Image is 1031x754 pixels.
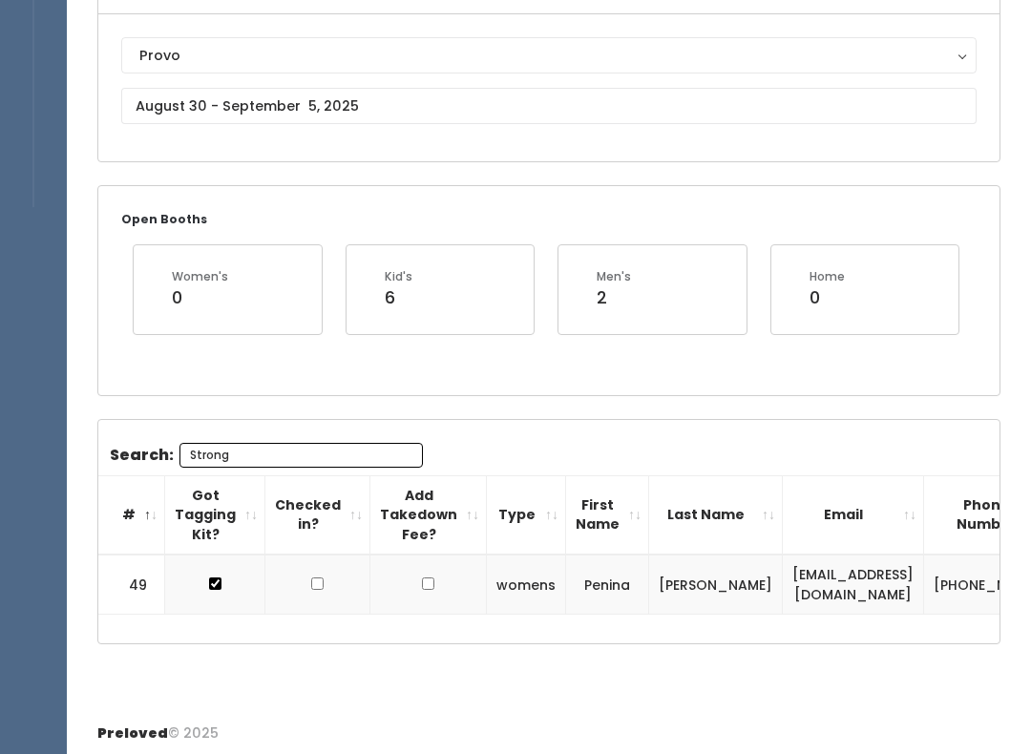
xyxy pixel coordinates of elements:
label: Search: [110,443,423,468]
small: Open Booths [121,211,207,227]
th: First Name: activate to sort column ascending [566,475,649,555]
td: [PERSON_NAME] [649,555,783,615]
th: Checked in?: activate to sort column ascending [265,475,370,555]
button: Provo [121,37,977,73]
div: Home [810,268,845,285]
th: Last Name: activate to sort column ascending [649,475,783,555]
input: August 30 - September 5, 2025 [121,88,977,124]
div: Kid's [385,268,412,285]
div: 0 [810,285,845,310]
input: Search: [179,443,423,468]
div: 6 [385,285,412,310]
div: Men's [597,268,631,285]
td: 49 [98,555,165,615]
span: Preloved [97,723,168,743]
div: Women's [172,268,228,285]
th: Email: activate to sort column ascending [783,475,924,555]
th: #: activate to sort column descending [98,475,165,555]
th: Got Tagging Kit?: activate to sort column ascending [165,475,265,555]
td: [EMAIL_ADDRESS][DOMAIN_NAME] [783,555,924,615]
div: 0 [172,285,228,310]
div: 2 [597,285,631,310]
div: © 2025 [97,708,219,744]
div: Provo [139,45,958,66]
th: Add Takedown Fee?: activate to sort column ascending [370,475,487,555]
th: Type: activate to sort column ascending [487,475,566,555]
td: womens [487,555,566,615]
td: Penina [566,555,649,615]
